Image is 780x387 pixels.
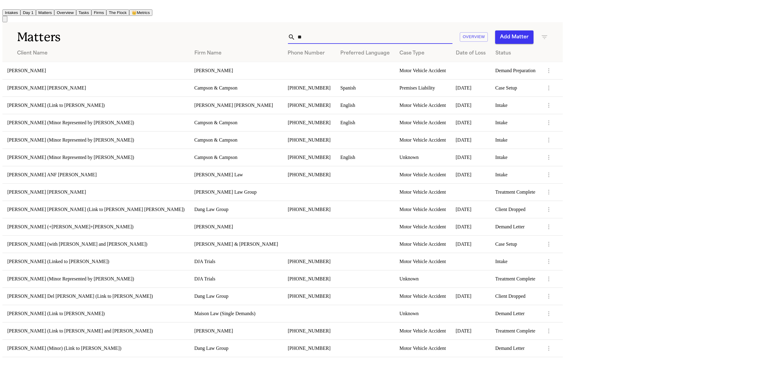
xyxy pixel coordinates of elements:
[451,235,491,253] td: [DATE]
[190,166,283,183] td: [PERSON_NAME] Law
[190,149,283,166] td: Campson & Campson
[495,50,536,57] div: Status
[491,131,541,149] td: Intake
[395,322,451,340] td: Motor Vehicle Accident
[283,149,335,166] td: [PHONE_NUMBER]
[395,131,451,149] td: Motor Vehicle Accident
[190,235,283,253] td: [PERSON_NAME] & [PERSON_NAME]
[2,62,190,79] td: [PERSON_NAME]
[335,97,395,114] td: English
[91,9,106,16] button: Firms
[451,201,491,218] td: [DATE]
[283,79,335,97] td: [PHONE_NUMBER]
[451,79,491,97] td: [DATE]
[190,322,283,340] td: [PERSON_NAME]
[76,9,91,16] button: Tasks
[395,305,451,322] td: Unknown
[2,97,190,114] td: [PERSON_NAME] (Link to [PERSON_NAME])
[2,253,190,270] td: [PERSON_NAME] (Linked to [PERSON_NAME])
[451,166,491,183] td: [DATE]
[456,50,486,57] div: Date of Loss
[491,166,541,183] td: Intake
[129,10,152,15] a: crownMetrics
[2,4,10,9] a: Home
[283,114,335,131] td: [PHONE_NUMBER]
[190,131,283,149] td: Campson & Campson
[491,62,541,79] td: Demand Preparation
[451,131,491,149] td: [DATE]
[190,270,283,287] td: DJA Trials
[2,114,190,131] td: [PERSON_NAME] (Minor Represented by [PERSON_NAME])
[395,79,451,97] td: Premises Liability
[2,9,20,16] button: Intakes
[190,62,283,79] td: [PERSON_NAME]
[395,287,451,305] td: Motor Vehicle Accident
[335,79,395,97] td: Spanish
[491,287,541,305] td: Client Dropped
[190,183,283,201] td: [PERSON_NAME] Law Group
[20,10,36,15] a: Day 1
[54,9,76,16] button: Overview
[395,253,451,270] td: Motor Vehicle Accident
[2,2,10,8] img: Finch Logo
[283,287,335,305] td: [PHONE_NUMBER]
[283,131,335,149] td: [PHONE_NUMBER]
[491,305,541,322] td: Demand Letter
[491,79,541,97] td: Case Setup
[132,10,137,15] span: crown
[399,50,446,57] div: Case Type
[395,183,451,201] td: Motor Vehicle Accident
[106,10,129,15] a: The Flock
[395,166,451,183] td: Motor Vehicle Accident
[395,201,451,218] td: Motor Vehicle Accident
[2,201,190,218] td: [PERSON_NAME] [PERSON_NAME] (Link to [PERSON_NAME] [PERSON_NAME])
[190,253,283,270] td: DJA Trials
[283,270,335,287] td: [PHONE_NUMBER]
[2,10,20,15] a: Intakes
[335,149,395,166] td: English
[190,305,283,322] td: Maison Law (Single Demands)
[451,287,491,305] td: [DATE]
[288,50,330,57] div: Phone Number
[395,235,451,253] td: Motor Vehicle Accident
[17,50,185,57] div: Client Name
[2,218,190,235] td: [PERSON_NAME] (+[PERSON_NAME]+[PERSON_NAME])
[2,79,190,97] td: [PERSON_NAME] [PERSON_NAME]
[283,340,335,357] td: [PHONE_NUMBER]
[491,183,541,201] td: Treatment Complete
[451,218,491,235] td: [DATE]
[460,32,488,42] button: Overview
[91,10,106,15] a: Firms
[2,235,190,253] td: [PERSON_NAME] (with [PERSON_NAME] and [PERSON_NAME])
[190,201,283,218] td: Dang Law Group
[335,114,395,131] td: English
[2,131,190,149] td: [PERSON_NAME] (Minor Represented by [PERSON_NAME])
[491,114,541,131] td: Intake
[2,149,190,166] td: [PERSON_NAME] (Minor Represented by [PERSON_NAME])
[137,10,150,15] span: Metrics
[190,218,283,235] td: [PERSON_NAME]
[491,253,541,270] td: Intake
[194,50,278,57] div: Firm Name
[129,9,152,16] button: crownMetrics
[451,97,491,114] td: [DATE]
[491,235,541,253] td: Case Setup
[395,62,451,79] td: Motor Vehicle Accident
[491,97,541,114] td: Intake
[2,340,190,357] td: [PERSON_NAME] (Minor) (Link to [PERSON_NAME])
[491,201,541,218] td: Client Dropped
[2,305,190,322] td: [PERSON_NAME] (Link to [PERSON_NAME])
[491,322,541,340] td: Treatment Complete
[491,270,541,287] td: Treatment Complete
[20,9,36,16] button: Day 1
[190,79,283,97] td: Campson & Campson
[36,10,54,15] a: Matters
[395,340,451,357] td: Motor Vehicle Accident
[2,287,190,305] td: [PERSON_NAME] Del [PERSON_NAME] (Link to [PERSON_NAME])
[491,218,541,235] td: Demand Letter
[190,114,283,131] td: Campson & Campson
[395,114,451,131] td: Motor Vehicle Accident
[491,149,541,166] td: Intake
[395,218,451,235] td: Motor Vehicle Accident
[2,270,190,287] td: [PERSON_NAME] (Minor Represented by [PERSON_NAME])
